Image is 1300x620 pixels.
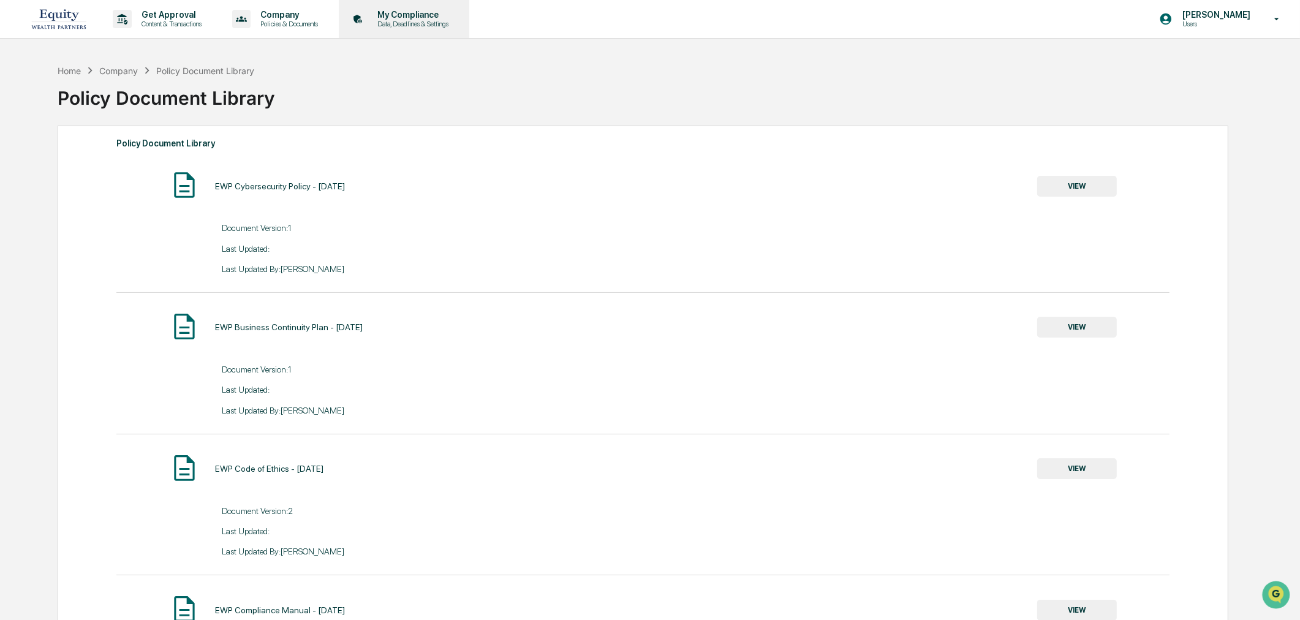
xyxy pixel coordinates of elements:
[25,154,79,167] span: Preclearance
[368,20,455,28] p: Data, Deadlines & Settings
[169,170,200,200] img: Document Icon
[1173,10,1257,20] p: [PERSON_NAME]
[222,506,643,516] div: Document Version: 2
[222,385,643,395] div: Last Updated:
[1037,176,1117,197] button: VIEW
[1173,20,1257,28] p: Users
[25,178,77,190] span: Data Lookup
[132,10,208,20] p: Get Approval
[29,5,88,32] img: logo
[222,244,643,254] div: Last Updated:
[122,208,148,217] span: Pylon
[251,10,324,20] p: Company
[169,311,200,342] img: Document Icon
[1037,458,1117,479] button: VIEW
[42,106,155,116] div: We're available if you need us!
[222,546,643,556] div: Last Updated By: [PERSON_NAME]
[99,66,138,76] div: Company
[368,10,455,20] p: My Compliance
[222,264,643,274] div: Last Updated By: [PERSON_NAME]
[58,77,1228,109] div: Policy Document Library
[215,181,345,191] div: EWP Cybersecurity Policy - [DATE]
[251,20,324,28] p: Policies & Documents
[169,453,200,483] img: Document Icon
[7,149,84,172] a: 🖐️Preclearance
[12,179,22,189] div: 🔎
[12,26,223,45] p: How can we help?
[42,94,201,106] div: Start new chat
[222,223,643,233] div: Document Version: 1
[116,135,1170,151] div: Policy Document Library
[1261,580,1294,613] iframe: Open customer support
[215,322,363,332] div: EWP Business Continuity Plan - [DATE]
[7,173,82,195] a: 🔎Data Lookup
[84,149,157,172] a: 🗄️Attestations
[12,94,34,116] img: 1746055101610-c473b297-6a78-478c-a979-82029cc54cd1
[58,66,81,76] div: Home
[208,97,223,112] button: Start new chat
[222,365,643,374] div: Document Version: 1
[215,605,345,615] div: EWP Compliance Manual - [DATE]
[12,156,22,165] div: 🖐️
[222,406,643,415] div: Last Updated By: [PERSON_NAME]
[156,66,254,76] div: Policy Document Library
[215,464,323,474] div: EWP Code of Ethics - [DATE]
[1037,317,1117,338] button: VIEW
[101,154,152,167] span: Attestations
[89,156,99,165] div: 🗄️
[222,526,643,536] div: Last Updated:
[132,20,208,28] p: Content & Transactions
[86,207,148,217] a: Powered byPylon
